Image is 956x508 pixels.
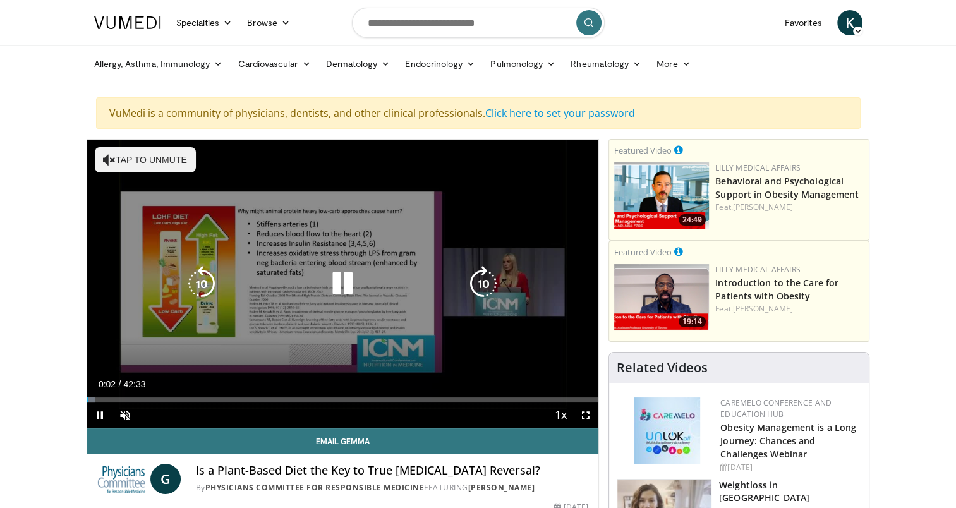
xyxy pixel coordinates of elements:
[614,145,672,156] small: Featured Video
[87,428,599,454] a: Email Gemma
[94,16,161,29] img: VuMedi Logo
[614,162,709,229] img: ba3304f6-7838-4e41-9c0f-2e31ebde6754.png.150x105_q85_crop-smart_upscale.png
[715,277,838,302] a: Introduction to the Care for Patients with Obesity
[614,264,709,330] img: acc2e291-ced4-4dd5-b17b-d06994da28f3.png.150x105_q85_crop-smart_upscale.png
[196,464,588,478] h4: Is a Plant-Based Diet the Key to True [MEDICAL_DATA] Reversal?
[97,464,145,494] img: Physicians Committee for Responsible Medicine
[617,360,708,375] h4: Related Videos
[96,97,861,129] div: VuMedi is a community of physicians, dentists, and other clinical professionals.
[87,397,599,402] div: Progress Bar
[634,397,700,464] img: 45df64a9-a6de-482c-8a90-ada250f7980c.png.150x105_q85_autocrop_double_scale_upscale_version-0.2.jpg
[123,379,145,389] span: 42:33
[715,162,801,173] a: Lilly Medical Affairs
[95,147,196,172] button: Tap to unmute
[169,10,240,35] a: Specialties
[150,464,181,494] a: G
[196,482,588,493] div: By FEATURING
[649,51,698,76] a: More
[679,214,706,226] span: 24:49
[614,162,709,229] a: 24:49
[719,479,861,504] h3: Weightloss in [GEOGRAPHIC_DATA]
[614,246,672,258] small: Featured Video
[573,402,598,428] button: Fullscreen
[733,303,793,314] a: [PERSON_NAME]
[468,482,535,493] a: [PERSON_NAME]
[720,421,856,460] a: Obesity Management is a Long Journey: Chances and Challenges Webinar
[715,303,864,315] div: Feat.
[483,51,563,76] a: Pulmonology
[720,397,832,420] a: CaReMeLO Conference and Education Hub
[205,482,425,493] a: Physicians Committee for Responsible Medicine
[715,175,859,200] a: Behavioral and Psychological Support in Obesity Management
[87,402,112,428] button: Pause
[397,51,483,76] a: Endocrinology
[87,140,599,428] video-js: Video Player
[485,106,635,120] a: Click here to set your password
[239,10,298,35] a: Browse
[679,316,706,327] span: 19:14
[548,402,573,428] button: Playback Rate
[230,51,318,76] a: Cardiovascular
[614,264,709,330] a: 19:14
[87,51,231,76] a: Allergy, Asthma, Immunology
[352,8,605,38] input: Search topics, interventions
[715,264,801,275] a: Lilly Medical Affairs
[112,402,138,428] button: Unmute
[720,462,859,473] div: [DATE]
[715,202,864,213] div: Feat.
[837,10,862,35] a: K
[733,202,793,212] a: [PERSON_NAME]
[119,379,121,389] span: /
[318,51,398,76] a: Dermatology
[563,51,649,76] a: Rheumatology
[777,10,830,35] a: Favorites
[99,379,116,389] span: 0:02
